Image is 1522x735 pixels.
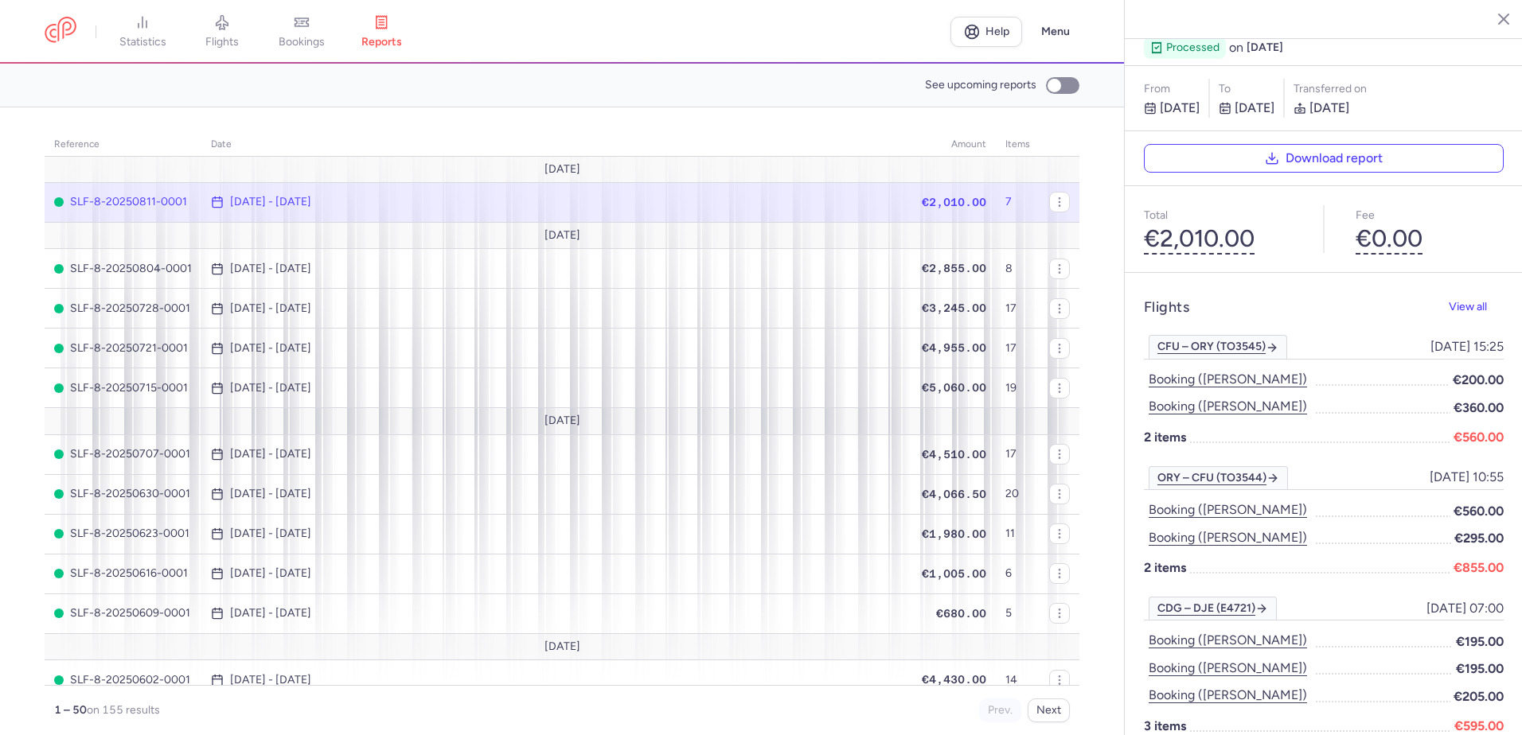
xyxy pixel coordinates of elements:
time: [DATE] - [DATE] [230,382,311,395]
th: items [996,133,1040,157]
td: 6 [996,554,1040,593]
span: €295.00 [1454,528,1504,548]
time: [DATE] - [DATE] [230,674,311,686]
span: SLF-8-20250602-0001 [54,674,192,686]
td: 17 [996,434,1040,474]
a: statistics [103,14,182,49]
span: SLF-8-20250811-0001 [54,196,192,208]
td: 7 [996,182,1040,222]
button: Booking ([PERSON_NAME]) [1144,396,1312,417]
span: €200.00 [1453,370,1504,390]
button: Prev. [979,698,1021,722]
button: €2,010.00 [1144,225,1255,253]
td: 14 [996,660,1040,700]
button: Booking ([PERSON_NAME]) [1144,500,1312,520]
p: From [1144,79,1200,99]
p: to [1219,79,1274,99]
a: reports [341,14,421,49]
time: [DATE] - [DATE] [230,527,311,540]
a: flights [182,14,262,49]
span: €5,060.00 [922,381,986,394]
span: €3,245.00 [922,301,986,314]
span: [DATE] [1247,41,1283,54]
time: [DATE] - [DATE] [230,342,311,355]
p: [DATE] [1144,99,1200,118]
span: €2,855.00 [922,262,986,274]
time: [DATE] - [DATE] [230,488,311,500]
time: [DATE] - [DATE] [230,448,311,461]
span: SLF-8-20250623-0001 [54,527,192,540]
span: €360.00 [1454,398,1504,418]
td: 8 [996,249,1040,289]
span: processed [1166,40,1220,56]
span: SLF-8-20250715-0001 [54,382,192,395]
p: [DATE] [1294,99,1504,118]
div: on [1144,37,1283,59]
td: 11 [996,514,1040,554]
span: SLF-8-20250609-0001 [54,607,192,620]
a: bookings [262,14,341,49]
span: €680.00 [936,607,986,620]
p: [DATE] [1219,99,1274,118]
span: €4,510.00 [922,448,986,461]
button: Booking ([PERSON_NAME]) [1144,527,1312,548]
span: Help [985,25,1009,37]
button: Next [1028,698,1070,722]
span: €1,980.00 [922,527,986,540]
span: [DATE] 10:55 [1430,470,1504,484]
td: 19 [996,368,1040,408]
span: View all [1449,301,1487,313]
button: €0.00 [1356,225,1422,253]
span: €2,010.00 [922,196,986,208]
th: reference [45,133,201,157]
span: €1,005.00 [922,567,986,580]
p: 2 items [1144,427,1504,447]
p: Total [1144,205,1292,225]
time: [DATE] - [DATE] [230,567,311,580]
td: 17 [996,329,1040,368]
span: bookings [279,35,325,49]
span: [DATE] 15:25 [1430,340,1504,354]
td: 20 [996,474,1040,514]
span: SLF-8-20250630-0001 [54,488,192,500]
span: [DATE] [544,163,580,176]
span: SLF-8-20250616-0001 [54,567,192,580]
span: SLF-8-20250804-0001 [54,262,192,275]
th: date [201,133,912,157]
a: CitizenPlane red outlined logo [45,17,76,46]
span: €195.00 [1456,659,1504,679]
span: [DATE] 07:00 [1426,601,1504,616]
span: reports [361,35,402,49]
button: Booking ([PERSON_NAME]) [1144,685,1312,706]
td: 17 [996,289,1040,329]
button: Menu [1032,17,1079,47]
span: €195.00 [1456,632,1504,651]
time: [DATE] - [DATE] [230,196,311,208]
a: Help [950,17,1022,47]
span: €4,066.50 [922,488,986,500]
span: €855.00 [1454,558,1504,577]
span: SLF-8-20250707-0001 [54,448,192,461]
span: statistics [119,35,166,49]
button: View all [1432,292,1504,323]
span: €560.00 [1454,427,1504,447]
button: Booking ([PERSON_NAME]) [1144,369,1312,390]
p: 2 items [1144,558,1504,577]
span: SLF-8-20250721-0001 [54,342,192,355]
time: [DATE] - [DATE] [230,607,311,620]
span: [DATE] [544,229,580,242]
th: amount [912,133,996,157]
h4: Flights [1144,298,1189,317]
td: 5 [996,593,1040,633]
time: [DATE] - [DATE] [230,302,311,315]
button: Booking ([PERSON_NAME]) [1144,658,1312,679]
span: SLF-8-20250728-0001 [54,302,192,315]
strong: 1 – 50 [54,703,87,717]
span: See upcoming reports [925,79,1036,91]
span: €4,955.00 [922,341,986,354]
span: €560.00 [1454,501,1504,521]
div: Transferred on [1294,79,1504,99]
a: CFU – ORY (TO3545) [1149,335,1287,359]
a: ORY – CFU (TO3544) [1149,466,1288,490]
time: [DATE] - [DATE] [230,262,311,275]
